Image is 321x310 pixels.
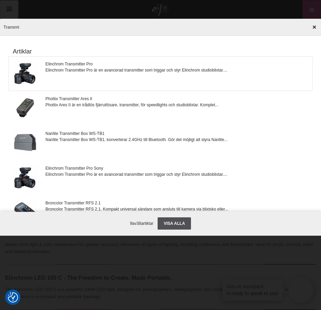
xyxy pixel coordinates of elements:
[9,161,312,195] a: Elinchrom Transmitter Pro SonyElinchrom Transmitter Pro är en avancerad transmitter som triggar o...
[130,221,132,226] span: 9
[46,206,228,212] span: Broncolor Transmitter RFS 2.1. Kompakt universal sändare som ansluts till kamera via blixtsko ell...
[13,96,37,120] img: ph89552-ares-01.jpg
[9,196,312,230] a: Broncolor Transmitter RFS 2.1Broncolor Transmitter RFS 2.1. Kompakt universal sändare som ansluts...
[9,47,312,56] strong: Artiklar
[8,292,18,303] img: Revisit consent button
[46,102,219,108] span: Phottix Ares II är en trådlös fjärrutlösare, transmitter, för speedlights och studioblixtar. Komp...
[46,165,227,171] span: Elinchrom Transmitter Pro Sony
[46,171,227,177] span: Elinchrom Transmitter Pro är en avancerad transmitter som triggar och styr Elinchrom studioblixta...
[9,91,312,125] a: Phottix Transmitter Ares IIPhottix Ares II är en trådlös fjärrutlösare, transmitter, för speedlig...
[13,130,37,154] img: na-wstb1-001.jpg
[132,221,137,226] span: av
[13,200,37,224] img: br3613300-001.jpg
[158,217,191,230] a: Visa alla
[13,165,37,189] img: el19371_02.jpg
[46,96,219,102] span: Phottix Transmitter Ares II
[9,126,312,160] a: Nanlite Transmitter Box WS-TB1Nanlite Transmitter Box WS-TB1, konverterar 2.4GHz till Bluetooth. ...
[46,137,228,143] span: Nanlite Transmitter Box WS-TB1, konverterar 2.4GHz till Bluetooth. Gör det möjligt att styra Nanl...
[46,130,228,137] span: Nanlite Transmitter Box WS-TB1
[137,221,141,226] span: 38
[9,57,312,91] a: Elinchrom Transmitter ProElinchrom Transmitter Pro är en avancerad transmitter som triggar och st...
[8,291,18,304] button: Samtyckesinställningar
[141,221,153,226] span: artiklar
[46,67,227,73] span: Elinchrom Transmitter Pro är en avancerad transmitter som triggar och styr Elinchrom studioblixta...
[46,61,227,67] span: Elinchrom Transmitter Pro
[13,61,37,85] img: el19371_02.jpg
[46,200,228,206] span: Broncolor Transmitter RFS 2.1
